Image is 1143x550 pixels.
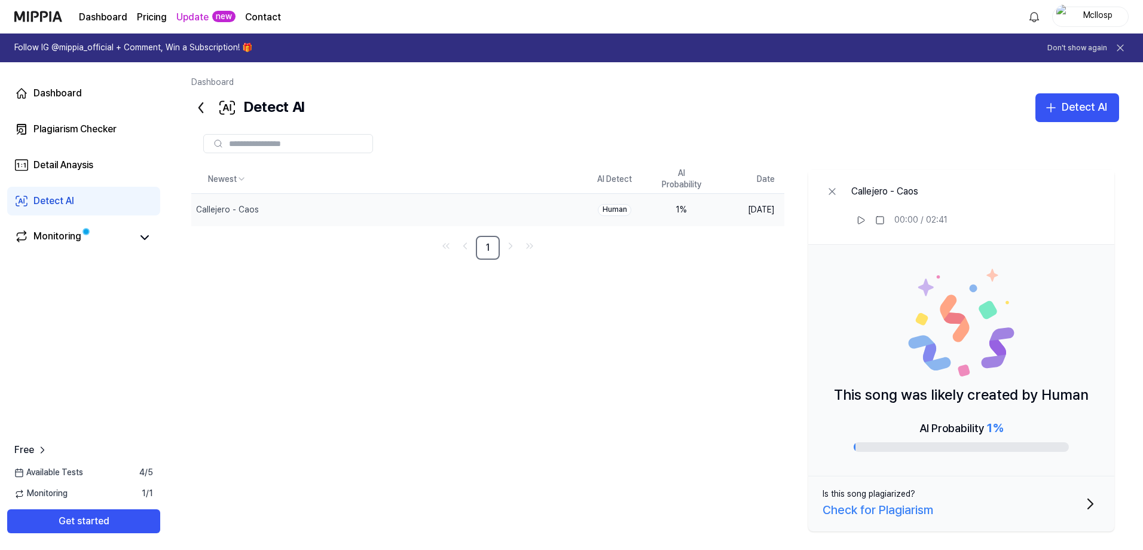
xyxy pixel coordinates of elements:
a: Dashboard [79,10,127,25]
button: Don't show again [1047,43,1107,53]
div: 00:00 / 02:41 [894,214,948,226]
div: Detect AI [191,93,304,122]
div: AI Probability [919,418,1003,437]
span: 1 / 1 [142,488,153,500]
div: Detect AI [33,194,74,208]
span: Available Tests [14,467,83,479]
h1: Follow IG @mippia_official + Comment, Win a Subscription! 🎁 [14,42,252,54]
a: Go to next page [502,238,519,254]
a: Go to last page [521,238,538,254]
th: AI Detect [581,165,648,194]
div: Is this song plagiarized? [823,488,915,500]
div: Mcllosp [1074,10,1121,23]
div: new [212,11,236,23]
img: 알림 [1027,10,1041,24]
button: Get started [7,509,160,533]
td: [DATE] [715,194,784,226]
a: Monitoring [14,229,132,246]
a: Update [176,10,209,25]
span: 4 / 5 [139,467,153,479]
button: Detect AI [1035,93,1119,122]
div: Check for Plagiarism [823,500,933,519]
a: Go to first page [438,238,454,254]
a: 1 [476,236,500,260]
img: Human [907,269,1015,376]
a: Free [14,443,48,457]
span: Free [14,443,34,457]
div: Monitoring [33,229,81,246]
a: Detect AI [7,187,160,215]
a: Pricing [137,10,167,25]
button: profileMcllosp [1052,7,1129,27]
a: Dashboard [7,79,160,108]
div: Callejero - Caos [851,184,948,199]
a: Contact [245,10,281,25]
img: profile [1056,5,1071,29]
div: Plagiarism Checker [33,122,117,136]
div: Detect AI [1062,99,1107,116]
a: Plagiarism Checker [7,115,160,144]
div: Callejero - Caos [196,204,259,216]
nav: pagination [191,236,784,260]
div: Human [598,204,631,216]
th: Date [715,165,784,194]
span: Monitoring [14,488,68,500]
a: Go to previous page [457,238,473,254]
p: This song was likely created by Human [834,384,1089,406]
div: Dashboard [33,86,82,101]
div: Detail Anaysis [33,158,93,172]
a: Dashboard [191,77,234,87]
div: 1 % [658,204,705,216]
th: AI Probability [648,165,715,194]
a: Detail Anaysis [7,151,160,180]
button: Is this song plagiarized?Check for Plagiarism [808,476,1114,531]
span: 1 % [987,421,1003,435]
